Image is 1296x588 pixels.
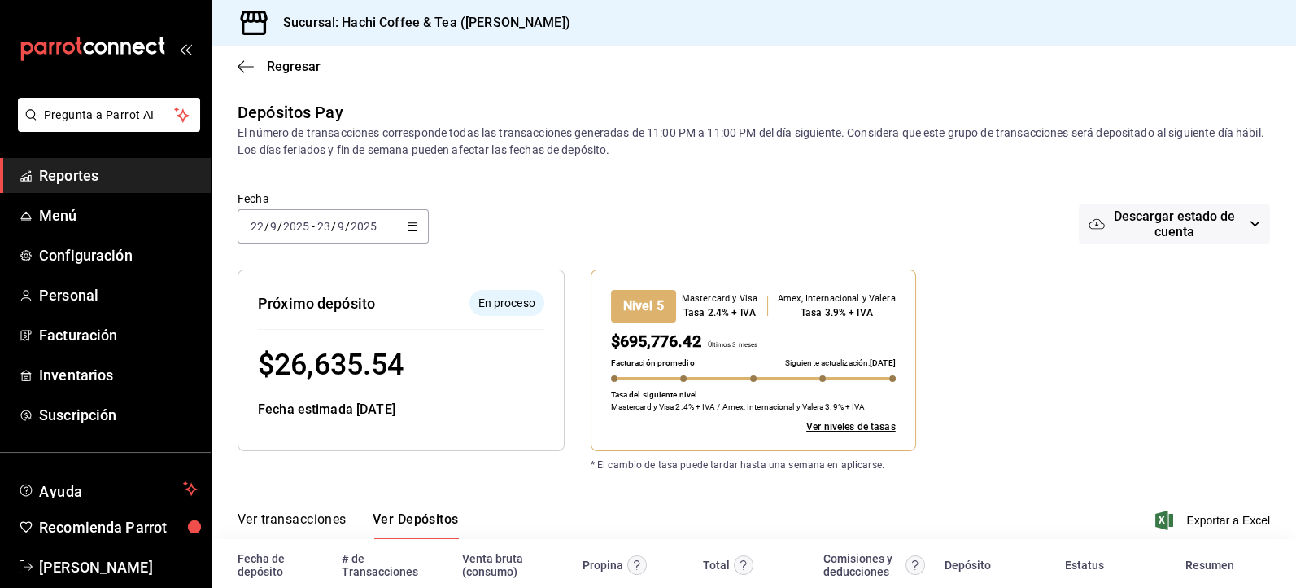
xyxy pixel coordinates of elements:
span: En proceso [471,295,541,312]
span: Personal [39,284,198,306]
p: Tasa del siguiente nivel [611,388,697,401]
button: Exportar a Excel [1159,511,1270,530]
input: -- [316,220,331,233]
div: # de Transacciones [342,552,443,578]
span: $ 26,635.54 [258,348,404,382]
span: / [277,220,282,233]
div: Estatus [1065,559,1104,572]
button: Ver Depósitos [373,511,459,539]
span: Suscripción [39,404,198,426]
div: Fecha estimada [DATE] [258,400,544,419]
div: Nivel 5 [611,290,676,323]
div: Amex, Internacional y Valera [778,292,896,306]
span: Descargar estado de cuenta [1105,208,1242,239]
p: Últimos 3 meses [701,340,757,353]
span: $695,776.42 [611,331,701,351]
div: Depósitos Pay [238,100,343,125]
p: Siguiente actualización: [785,357,896,369]
div: Depósito [945,559,991,572]
div: Tasa 2.4% + IVA [682,305,757,320]
div: Mastercard y Visa [682,292,757,306]
button: open_drawer_menu [179,42,192,55]
a: Ver todos los niveles de tasas [806,419,896,434]
svg: Las propinas mostradas excluyen toda configuración de retención. [627,555,647,575]
div: Fecha de depósito [238,552,322,578]
input: -- [337,220,345,233]
button: Descargar estado de cuenta [1079,204,1270,244]
span: Regresar [267,59,321,74]
p: Mastercard y Visa 2.4% + IVA / Amex, Internacional y Valera 3.9% + IVA [611,401,866,413]
button: Pregunta a Parrot AI [18,98,200,132]
input: -- [269,220,277,233]
div: El depósito aún no se ha enviado a tu cuenta bancaria. [469,290,544,316]
div: Venta bruta (consumo) [462,552,563,578]
span: Recomienda Parrot [39,516,198,538]
a: Pregunta a Parrot AI [11,118,200,135]
button: Regresar [238,59,321,74]
div: navigation tabs [238,511,459,539]
span: / [264,220,269,233]
label: Fecha [238,193,429,204]
svg: Este monto equivale al total de la venta más otros abonos antes de aplicar comisión e IVA. [734,555,753,575]
input: ---- [350,220,377,233]
span: [DATE] [870,358,896,367]
span: Pregunta a Parrot AI [44,107,175,124]
div: Comisiones y deducciones [823,552,901,578]
button: Ver transacciones [238,511,347,539]
span: / [345,220,350,233]
input: -- [250,220,264,233]
span: / [331,220,336,233]
input: ---- [282,220,310,233]
div: Propina [583,559,623,572]
span: Reportes [39,165,198,186]
span: Ayuda [39,479,177,498]
div: Próximo depósito [258,292,375,314]
div: El número de transacciones corresponde todas las transacciones generadas de 11:00 PM a 11:00 PM d... [238,125,1270,159]
span: Facturación [39,324,198,346]
span: Menú [39,204,198,226]
span: Inventarios [39,364,198,386]
div: Total [703,559,730,572]
h3: Sucursal: Hachi Coffee & Tea ([PERSON_NAME]) [270,13,570,33]
div: Tasa 3.9% + IVA [778,305,896,320]
span: [PERSON_NAME] [39,556,198,578]
svg: Contempla comisión de ventas y propinas, IVA, cancelaciones y devoluciones. [905,555,925,575]
p: Facturación promedio [611,357,695,369]
span: - [312,220,315,233]
span: Configuración [39,244,198,266]
div: * El cambio de tasa puede tardar hasta una semana en aplicarse. [565,432,1094,472]
div: Resumen [1185,559,1234,572]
